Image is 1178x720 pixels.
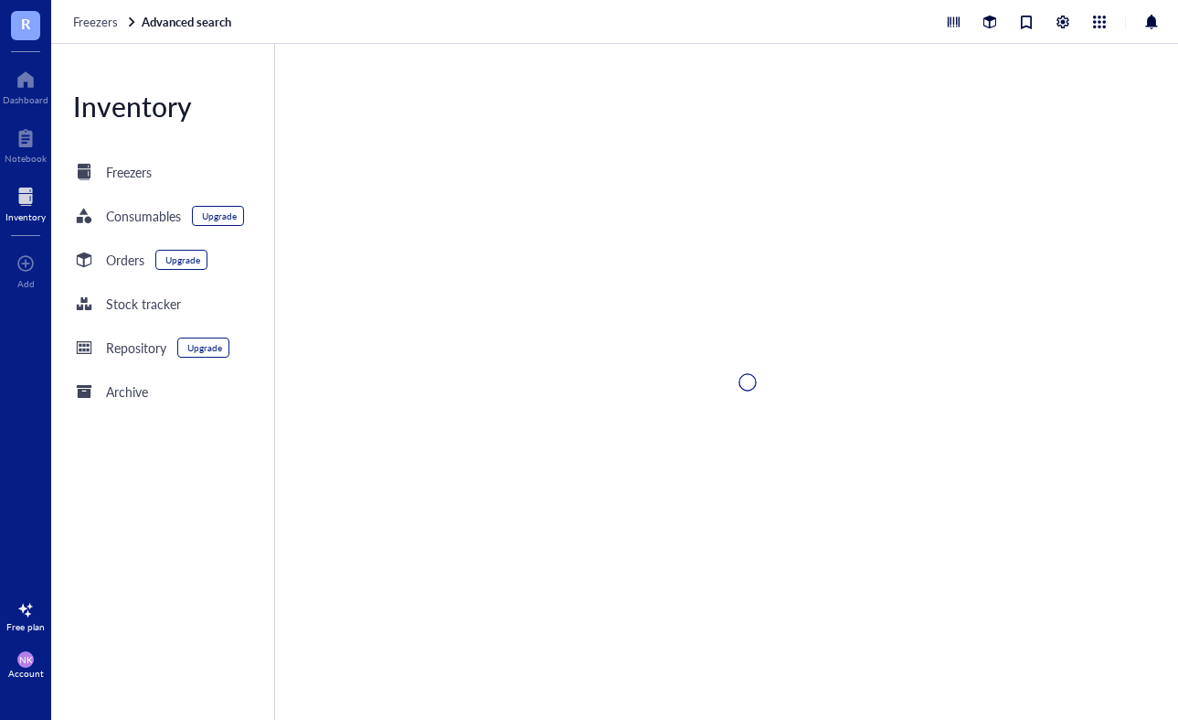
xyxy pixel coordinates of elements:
div: Stock tracker [106,294,181,314]
a: Dashboard [3,65,48,105]
span: R [21,12,30,35]
div: Upgrade [165,254,200,265]
span: NK [19,654,33,665]
a: Stock tracker [51,285,274,322]
a: Notebook [5,124,47,164]
a: Advanced search [142,14,235,30]
div: Consumables [106,206,181,226]
div: Dashboard [3,94,48,105]
a: Freezers [51,154,274,190]
div: Notebook [5,153,47,164]
a: RepositoryUpgrade [51,329,274,366]
div: Orders [106,250,144,270]
div: Inventory [51,88,274,124]
a: Archive [51,373,274,410]
a: Inventory [5,182,46,222]
div: Inventory [5,211,46,222]
div: Freezers [106,162,152,182]
div: Upgrade [202,210,237,221]
div: Archive [106,381,148,402]
span: Freezers [73,13,118,30]
a: ConsumablesUpgrade [51,198,274,234]
div: Free plan [6,621,45,632]
div: Account [8,668,44,679]
div: Upgrade [187,342,222,353]
a: OrdersUpgrade [51,242,274,278]
div: Repository [106,338,166,358]
a: Freezers [73,14,138,30]
div: Add [17,278,35,289]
